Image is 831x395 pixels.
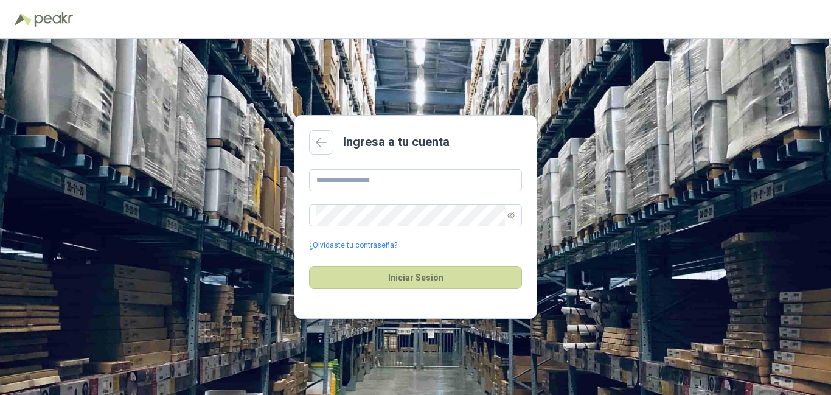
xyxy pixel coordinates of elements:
img: Peakr [34,12,73,27]
img: Logo [15,13,32,26]
button: Iniciar Sesión [309,266,522,289]
h2: Ingresa a tu cuenta [343,133,450,152]
a: ¿Olvidaste tu contraseña? [309,240,397,251]
span: eye-invisible [507,212,515,219]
